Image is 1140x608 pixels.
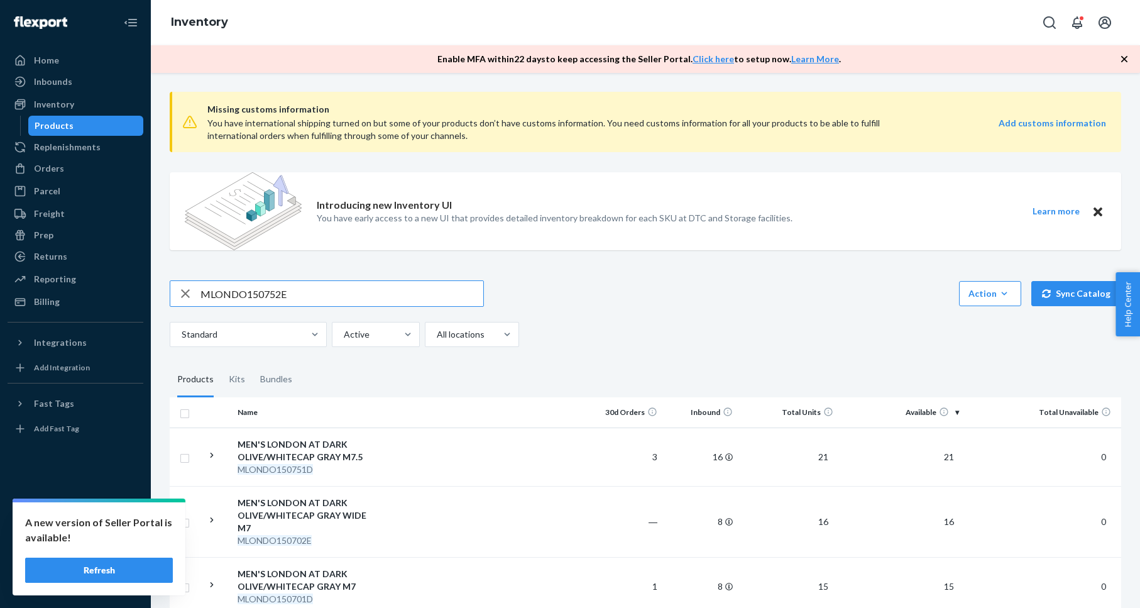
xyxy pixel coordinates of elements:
[693,53,734,64] a: Click here
[14,16,67,29] img: Flexport logo
[177,362,214,397] div: Products
[1090,204,1106,219] button: Close
[1115,272,1140,336] button: Help Center
[238,497,369,534] div: MEN'S LONDON AT DARK OLIVE/WHITECAP GRAY WIDE M7
[8,246,143,267] a: Returns
[8,551,143,572] a: Help Center
[587,486,662,557] td: ―
[34,185,60,197] div: Parcel
[791,53,839,64] a: Learn More
[8,72,143,92] a: Inbounds
[8,573,143,593] button: Give Feedback
[8,269,143,289] a: Reporting
[437,53,841,65] p: Enable MFA within 22 days to keep accessing the Seller Portal. to setup now. .
[1024,204,1087,219] button: Learn more
[662,486,738,557] td: 8
[8,181,143,201] a: Parcel
[8,204,143,224] a: Freight
[161,4,238,41] ol: breadcrumbs
[8,333,143,353] button: Integrations
[436,328,437,341] input: All locations
[25,558,173,583] button: Refresh
[8,358,143,378] a: Add Integration
[25,515,173,545] p: A new version of Seller Portal is available!
[200,281,483,306] input: Search inventory by name or sku
[968,287,1012,300] div: Action
[34,273,76,285] div: Reporting
[587,397,662,428] th: 30d Orders
[343,328,344,341] input: Active
[964,397,1121,428] th: Total Unavailable
[8,530,143,550] a: Talk to Support
[317,198,452,213] p: Introducing new Inventory UI
[35,119,74,132] div: Products
[8,292,143,312] a: Billing
[34,336,87,349] div: Integrations
[8,225,143,245] a: Prep
[118,10,143,35] button: Close Navigation
[34,207,65,220] div: Freight
[8,94,143,114] a: Inventory
[939,516,959,527] span: 16
[999,118,1106,128] strong: Add customs information
[34,162,64,175] div: Orders
[813,451,833,462] span: 21
[34,141,101,153] div: Replenishments
[28,116,144,136] a: Products
[1058,570,1127,602] iframe: Opens a widget where you can chat to one of our agents
[959,281,1021,306] button: Action
[8,137,143,157] a: Replenishments
[838,397,964,428] th: Available
[171,15,228,29] a: Inventory
[8,158,143,179] a: Orders
[8,394,143,414] button: Fast Tags
[238,594,313,604] em: MLONDO150701D
[813,516,833,527] span: 16
[738,397,838,428] th: Total Units
[1096,516,1111,527] span: 0
[34,229,53,241] div: Prep
[999,117,1106,142] a: Add customs information
[34,423,79,434] div: Add Fast Tag
[587,428,662,486] td: 3
[238,568,369,593] div: MEN'S LONDON AT DARK OLIVE/WHITECAP GRAY M7
[238,438,369,463] div: MEN'S LONDON AT DARK OLIVE/WHITECAP GRAY M7.5
[939,581,959,592] span: 15
[207,102,1106,117] span: Missing customs information
[34,54,59,67] div: Home
[662,428,738,486] td: 16
[34,397,74,410] div: Fast Tags
[260,362,292,397] div: Bundles
[1092,10,1117,35] button: Open account menu
[34,98,74,111] div: Inventory
[662,397,738,428] th: Inbound
[1065,10,1090,35] button: Open notifications
[8,419,143,439] a: Add Fast Tag
[180,328,182,341] input: Standard
[317,212,792,224] p: You have early access to a new UI that provides detailed inventory breakdown for each SKU at DTC ...
[238,535,312,546] em: MLONDO150702E
[813,581,833,592] span: 15
[8,509,143,529] a: Settings
[1037,10,1062,35] button: Open Search Box
[34,362,90,373] div: Add Integration
[34,250,67,263] div: Returns
[185,172,302,250] img: new-reports-banner-icon.82668bd98b6a51aee86340f2a7b77ae3.png
[238,464,313,475] em: MLONDO150751D
[1096,451,1111,462] span: 0
[939,451,959,462] span: 21
[34,296,60,308] div: Billing
[1031,281,1121,306] button: Sync Catalog
[229,362,245,397] div: Kits
[207,117,926,142] div: You have international shipping turned on but some of your products don’t have customs informatio...
[34,75,72,88] div: Inbounds
[233,397,374,428] th: Name
[8,50,143,70] a: Home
